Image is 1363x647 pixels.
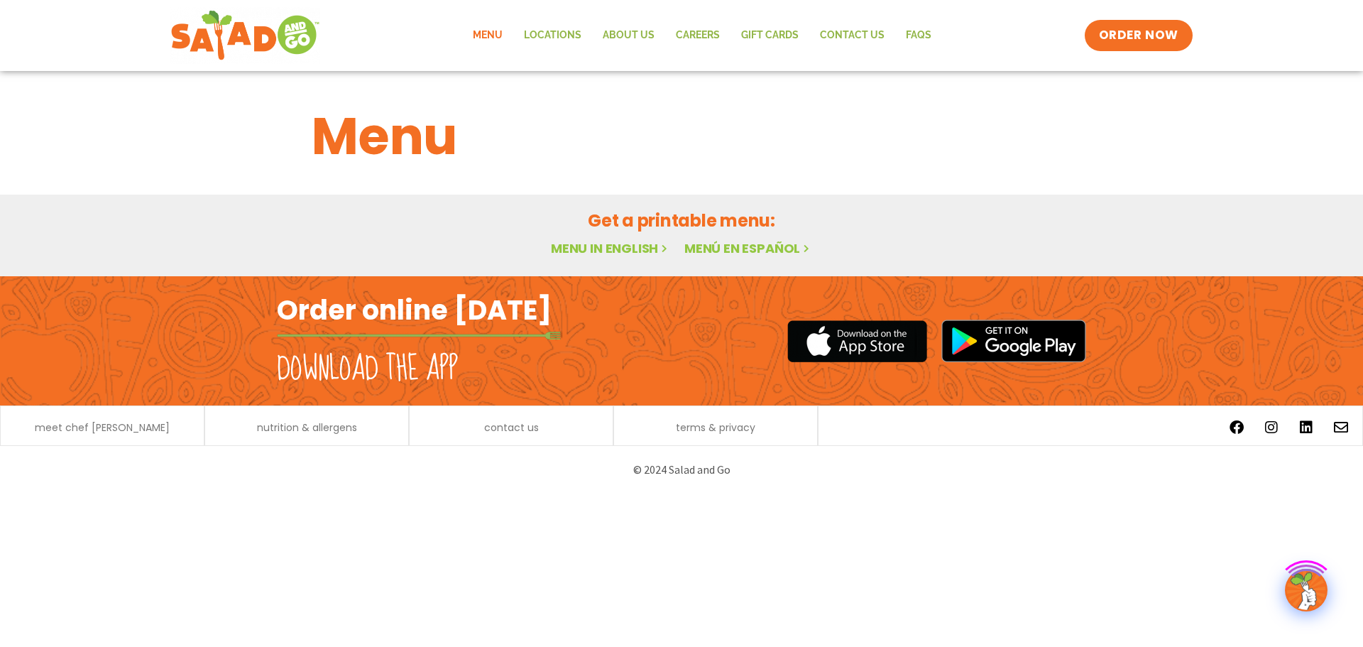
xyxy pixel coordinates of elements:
a: terms & privacy [676,423,755,433]
a: Locations [513,19,592,52]
img: new-SAG-logo-768×292 [170,7,320,64]
h2: Order online [DATE] [277,293,552,327]
h1: Menu [312,98,1051,175]
a: Contact Us [809,19,895,52]
a: Menu in English [551,239,670,257]
a: meet chef [PERSON_NAME] [35,423,170,433]
p: © 2024 Salad and Go [284,460,1079,479]
a: ORDER NOW [1085,20,1193,51]
h2: Get a printable menu: [312,208,1051,233]
span: ORDER NOW [1099,27,1178,44]
img: google_play [941,320,1086,362]
h2: Download the app [277,349,458,389]
img: appstore [787,318,927,364]
a: Menu [462,19,513,52]
img: fork [277,332,561,339]
a: Menú en español [684,239,812,257]
a: Careers [665,19,730,52]
a: FAQs [895,19,942,52]
a: nutrition & allergens [257,423,357,433]
nav: Menu [462,19,942,52]
a: GIFT CARDS [730,19,809,52]
a: contact us [484,423,539,433]
a: About Us [592,19,665,52]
